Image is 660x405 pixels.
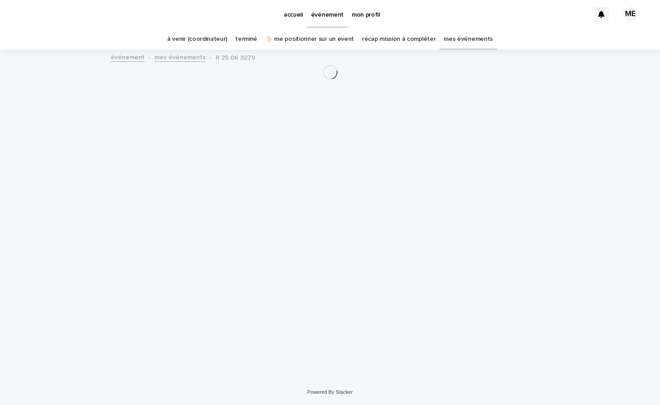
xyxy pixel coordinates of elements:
p: R 25 06 3279 [216,52,255,62]
a: événement [111,52,145,62]
a: mes événements [155,52,206,62]
a: terminé [235,29,257,50]
img: Ls34BcGeRexTGTNfXpUC [18,5,105,23]
a: à venir (coordinateur) [167,29,227,50]
div: ME [623,7,638,22]
a: Powered By Stacker [307,389,353,395]
a: ✋🏻 me positionner sur un event [265,29,354,50]
a: récap mission à compléter [362,29,436,50]
a: mes événements [444,29,493,50]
